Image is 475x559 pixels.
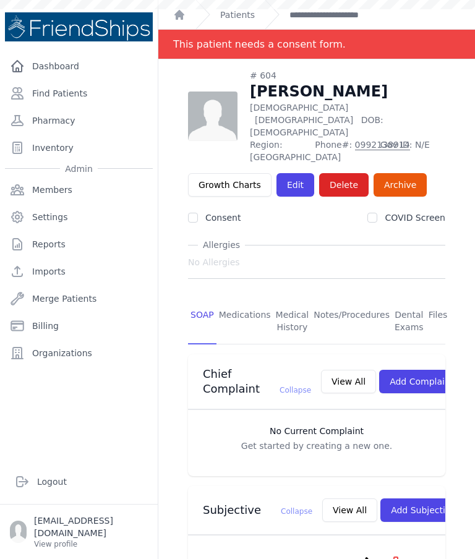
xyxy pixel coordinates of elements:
p: View profile [34,539,148,549]
span: Collapse [280,386,311,395]
span: Phone#: [315,139,372,163]
h1: [PERSON_NAME] [250,82,445,101]
a: Logout [10,469,148,494]
a: Pharmacy [5,108,153,133]
a: Notes/Procedures [311,299,392,344]
a: Settings [5,205,153,229]
span: No Allergies [188,256,240,268]
a: Inventory [5,135,153,160]
span: Allergies [198,239,245,251]
h3: Chief Complaint [203,367,311,396]
button: Add Subjective [380,498,466,522]
button: View All [322,498,377,522]
img: Medical Missions EMR [5,12,153,41]
a: Members [5,177,153,202]
a: Dashboard [5,54,153,79]
a: Dental Exams [392,299,426,344]
div: # 604 [250,69,445,82]
nav: Tabs [188,299,445,344]
span: Gov ID: N/E [380,139,445,163]
span: [DEMOGRAPHIC_DATA] [255,115,353,125]
a: Files [426,299,450,344]
span: Collapse [281,507,312,516]
h3: No Current Complaint [200,425,433,437]
a: Patients [220,9,255,21]
a: Reports [5,232,153,257]
p: [DEMOGRAPHIC_DATA] [250,101,445,139]
h3: Subjective [203,503,312,518]
a: Edit [276,173,314,197]
a: Organizations [5,341,153,365]
a: Merge Patients [5,286,153,311]
img: person-242608b1a05df3501eefc295dc1bc67a.jpg [188,92,237,141]
a: Medications [216,299,273,344]
button: Add Complaint [379,370,464,393]
a: [EMAIL_ADDRESS][DOMAIN_NAME] View profile [10,514,148,549]
p: [EMAIL_ADDRESS][DOMAIN_NAME] [34,514,148,539]
span: Admin [60,163,98,175]
a: Medical History [273,299,312,344]
a: Billing [5,314,153,338]
label: COVID Screen [385,213,445,223]
button: Delete [319,173,369,197]
a: Growth Charts [188,173,272,197]
a: Imports [5,259,153,284]
div: Notification [158,30,475,59]
div: This patient needs a consent form. [173,30,346,59]
button: View All [321,370,376,393]
p: Get started by creating a new one. [200,440,433,452]
a: SOAP [188,299,216,344]
label: Consent [205,213,241,223]
span: Region: [GEOGRAPHIC_DATA] [250,139,307,163]
a: Find Patients [5,81,153,106]
a: Archive [374,173,427,197]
